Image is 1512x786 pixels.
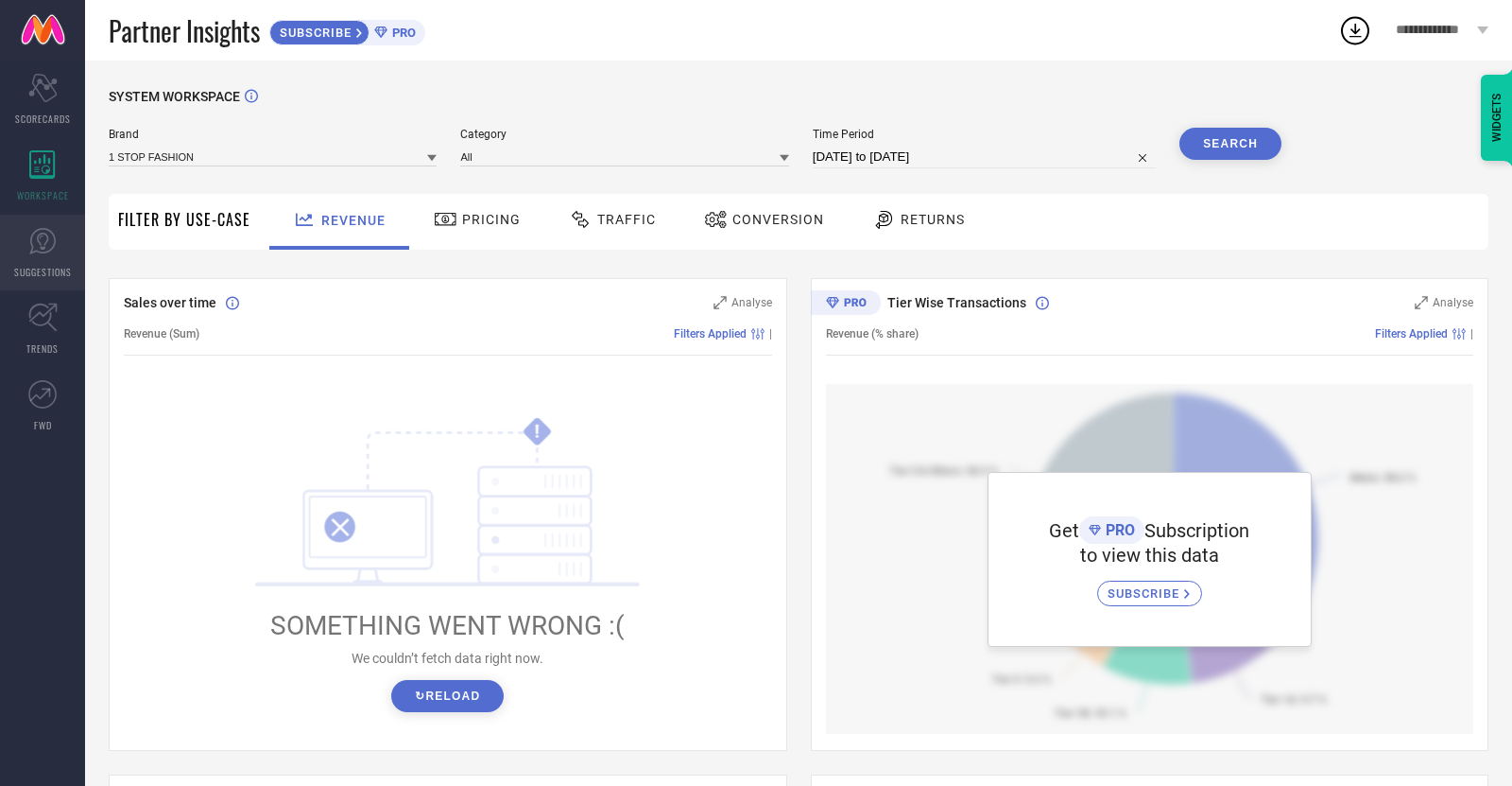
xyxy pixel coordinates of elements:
[1179,128,1281,160] button: Search
[1338,13,1372,47] div: Open download list
[1097,567,1202,606] a: SUBSCRIBE
[460,128,788,141] span: Category
[109,89,240,104] span: SYSTEM WORKSPACE
[109,11,260,50] span: Partner Insights
[826,327,919,341] span: Revenue (% share)
[901,212,965,227] span: Returns
[391,680,504,712] button: ↻Reload
[1049,519,1079,542] span: Get
[34,418,52,432] span: FWD
[387,26,416,40] span: PRO
[811,290,881,319] div: Premium
[1375,327,1448,341] span: Filters Applied
[14,265,72,279] span: SUGGESTIONS
[26,341,59,356] span: TRENDS
[813,128,1156,141] span: Time Period
[1470,327,1473,341] span: |
[1108,586,1184,601] span: SUBSCRIBE
[813,146,1156,168] input: Select time period
[352,651,543,666] span: We couldn’t fetch data right now.
[1144,519,1249,542] span: Subscription
[731,296,772,309] span: Analyse
[732,212,824,227] span: Conversion
[769,327,772,341] span: |
[109,128,437,141] span: Brand
[1415,296,1428,309] svg: Zoom
[674,327,747,341] span: Filters Applied
[1101,521,1135,539] span: PRO
[713,296,727,309] svg: Zoom
[887,295,1026,310] span: Tier Wise Transactions
[15,112,71,126] span: SCORECARDS
[321,213,386,228] span: Revenue
[118,208,250,231] span: Filter By Use-Case
[124,295,216,310] span: Sales over time
[269,15,425,45] a: SUBSCRIBEPRO
[124,327,199,341] span: Revenue (Sum)
[270,610,625,641] span: SOMETHING WENT WRONG :(
[597,212,656,227] span: Traffic
[1433,296,1473,309] span: Analyse
[17,188,69,202] span: WORKSPACE
[1080,544,1219,567] span: to view this data
[535,421,540,443] tspan: !
[462,212,521,227] span: Pricing
[270,26,356,40] span: SUBSCRIBE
